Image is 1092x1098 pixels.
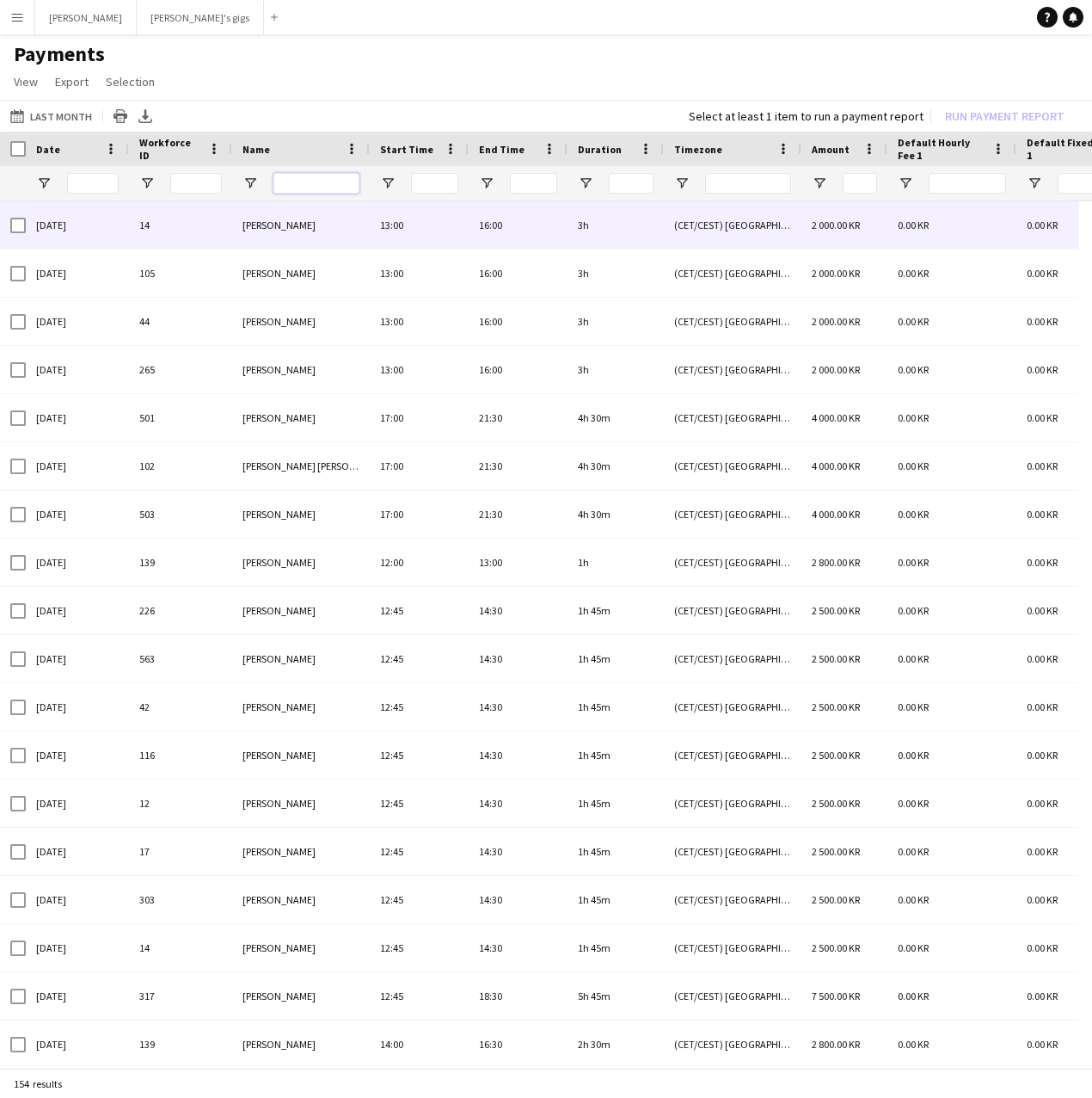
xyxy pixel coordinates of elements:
[664,201,801,249] div: (CET/CEST) [GEOGRAPHIC_DATA]
[26,587,129,634] div: [DATE]
[370,876,469,923] div: 12:45
[887,394,1016,441] div: 0.00 KR
[469,346,567,393] div: 16:00
[887,201,1016,249] div: 0.00 KR
[242,604,316,617] span: [PERSON_NAME]
[370,828,469,875] div: 12:45
[370,250,469,297] div: 13:00
[812,363,860,376] span: 2 000.00 KR
[567,346,664,393] div: 3h
[242,219,316,231] span: [PERSON_NAME]
[129,924,232,972] div: 14
[812,143,850,156] span: Amount
[469,635,567,682] div: 14:30
[664,250,801,297] div: (CET/CEST) [GEOGRAPHIC_DATA]
[36,143,60,156] span: Date
[510,173,557,194] input: End Time Filter Input
[469,442,567,490] div: 21:30
[137,1,264,34] button: [PERSON_NAME]'s gigs
[370,346,469,393] div: 13:00
[26,780,129,827] div: [DATE]
[67,173,119,194] input: Date Filter Input
[370,442,469,490] div: 17:00
[129,539,232,586] div: 139
[567,972,664,1020] div: 5h 45m
[26,250,129,297] div: [DATE]
[578,143,622,156] span: Duration
[567,250,664,297] div: 3h
[129,298,232,345] div: 44
[242,315,316,328] span: [PERSON_NAME]
[469,972,567,1020] div: 18:30
[129,587,232,634] div: 226
[812,941,860,954] span: 2 500.00 KR
[26,1021,129,1068] div: [DATE]
[664,876,801,923] div: (CET/CEST) [GEOGRAPHIC_DATA]
[242,893,316,906] span: [PERSON_NAME]
[129,683,232,731] div: 42
[26,490,129,538] div: [DATE]
[567,587,664,634] div: 1h 45m
[887,635,1016,682] div: 0.00 KR
[26,539,129,586] div: [DATE]
[812,749,860,762] span: 2 500.00 KR
[469,683,567,731] div: 14:30
[242,556,316,569] span: [PERSON_NAME]
[242,508,316,521] span: [PERSON_NAME]
[812,315,860,328] span: 2 000.00 KR
[812,604,860,617] span: 2 500.00 KR
[479,176,494,191] button: Open Filter Menu
[469,924,567,972] div: 14:30
[812,845,860,858] span: 2 500.00 KR
[567,394,664,441] div: 4h 30m
[370,731,469,779] div: 12:45
[242,143,270,156] span: Name
[129,635,232,682] div: 563
[567,635,664,682] div: 1h 45m
[242,990,316,1002] span: [PERSON_NAME]
[887,828,1016,875] div: 0.00 KR
[242,460,390,472] span: [PERSON_NAME] [PERSON_NAME]
[129,731,232,779] div: 116
[898,136,985,162] span: Default Hourly Fee 1
[887,587,1016,634] div: 0.00 KR
[26,394,129,441] div: [DATE]
[110,106,131,126] app-action-btn: Print
[674,143,722,156] span: Timezone
[567,442,664,490] div: 4h 30m
[370,780,469,827] div: 12:45
[411,173,458,194] input: Start Time Filter Input
[812,797,860,810] span: 2 500.00 KR
[664,587,801,634] div: (CET/CEST) [GEOGRAPHIC_DATA]
[664,635,801,682] div: (CET/CEST) [GEOGRAPHIC_DATA]
[887,924,1016,972] div: 0.00 KR
[129,442,232,490] div: 102
[664,683,801,731] div: (CET/CEST) [GEOGRAPHIC_DATA]
[578,176,593,191] button: Open Filter Menu
[567,924,664,972] div: 1h 45m
[567,731,664,779] div: 1h 45m
[35,1,137,34] button: [PERSON_NAME]
[370,587,469,634] div: 12:45
[48,71,95,93] a: Export
[129,876,232,923] div: 303
[812,990,860,1002] span: 7 500.00 KR
[26,201,129,249] div: [DATE]
[370,394,469,441] div: 17:00
[812,700,860,713] span: 2 500.00 KR
[664,1021,801,1068] div: (CET/CEST) [GEOGRAPHIC_DATA]
[36,176,52,191] button: Open Filter Menu
[469,587,567,634] div: 14:30
[129,1021,232,1068] div: 139
[812,652,860,665] span: 2 500.00 KR
[887,731,1016,779] div: 0.00 KR
[14,74,38,89] span: View
[129,346,232,393] div: 265
[469,780,567,827] div: 14:30
[664,442,801,490] div: (CET/CEST) [GEOGRAPHIC_DATA]
[370,1021,469,1068] div: 14:00
[26,972,129,1020] div: [DATE]
[242,1038,316,1051] span: [PERSON_NAME]
[567,298,664,345] div: 3h
[469,876,567,923] div: 14:30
